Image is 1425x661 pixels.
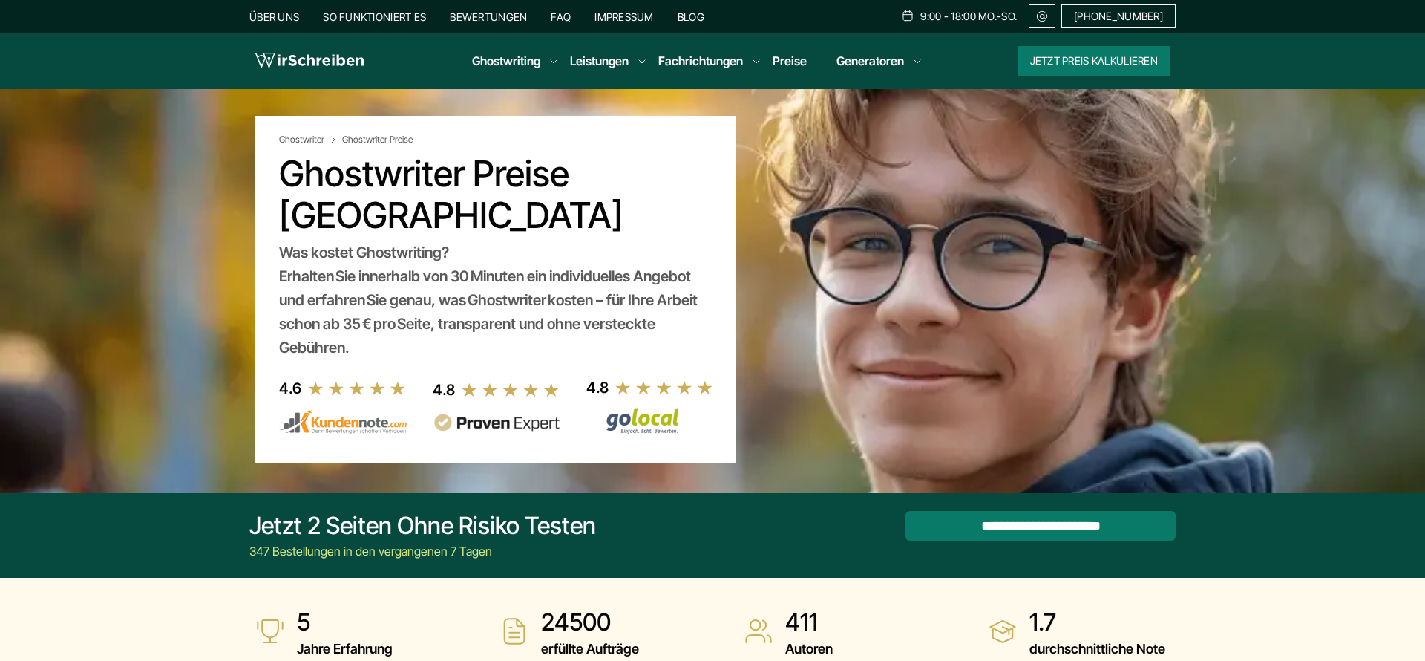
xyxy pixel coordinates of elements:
[615,380,714,396] img: stars
[551,10,571,23] a: FAQ
[249,10,299,23] a: Über uns
[785,608,833,637] strong: 411
[1029,608,1165,637] strong: 1.7
[1061,4,1176,28] a: [PHONE_NUMBER]
[297,637,393,661] span: Jahre Erfahrung
[279,241,712,359] div: Was kostet Ghostwriting? Erhalten Sie innerhalb von 30 Minuten ein individuelles Angebot und erfa...
[586,376,609,400] div: 4.8
[744,616,773,646] img: Autoren
[1035,10,1049,22] img: Email
[836,52,904,70] a: Generatoren
[1074,10,1163,22] span: [PHONE_NUMBER]
[279,134,339,146] a: Ghostwriter
[499,616,529,646] img: erfüllte Aufträge
[461,382,560,398] img: stars
[433,378,455,402] div: 4.8
[255,50,364,72] img: logo wirschreiben
[785,637,833,661] span: Autoren
[541,608,639,637] strong: 24500
[988,616,1018,646] img: durchschnittliche Note
[1018,46,1170,76] button: Jetzt Preis kalkulieren
[594,10,654,23] a: Impressum
[279,153,712,236] h1: Ghostwriter Preise [GEOGRAPHIC_DATA]
[433,414,560,432] img: provenexpert reviews
[586,408,714,434] img: Wirschreiben Bewertungen
[297,608,393,637] strong: 5
[541,637,639,661] span: erfüllte Aufträge
[323,10,426,23] a: So funktioniert es
[342,134,413,146] span: Ghostwriter Preise
[450,10,527,23] a: Bewertungen
[920,10,1017,22] span: 9:00 - 18:00 Mo.-So.
[249,542,596,560] div: 347 Bestellungen in den vergangenen 7 Tagen
[255,616,285,646] img: Jahre Erfahrung
[658,52,743,70] a: Fachrichtungen
[678,10,704,23] a: Blog
[279,409,407,434] img: kundennote
[1029,637,1165,661] span: durchschnittliche Note
[307,380,407,397] img: stars
[570,52,629,70] a: Leistungen
[249,511,596,541] div: Jetzt 2 Seiten ohne Risiko testen
[472,52,540,70] a: Ghostwriting
[279,377,301,400] div: 4.6
[901,10,914,22] img: Schedule
[773,53,807,68] a: Preise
